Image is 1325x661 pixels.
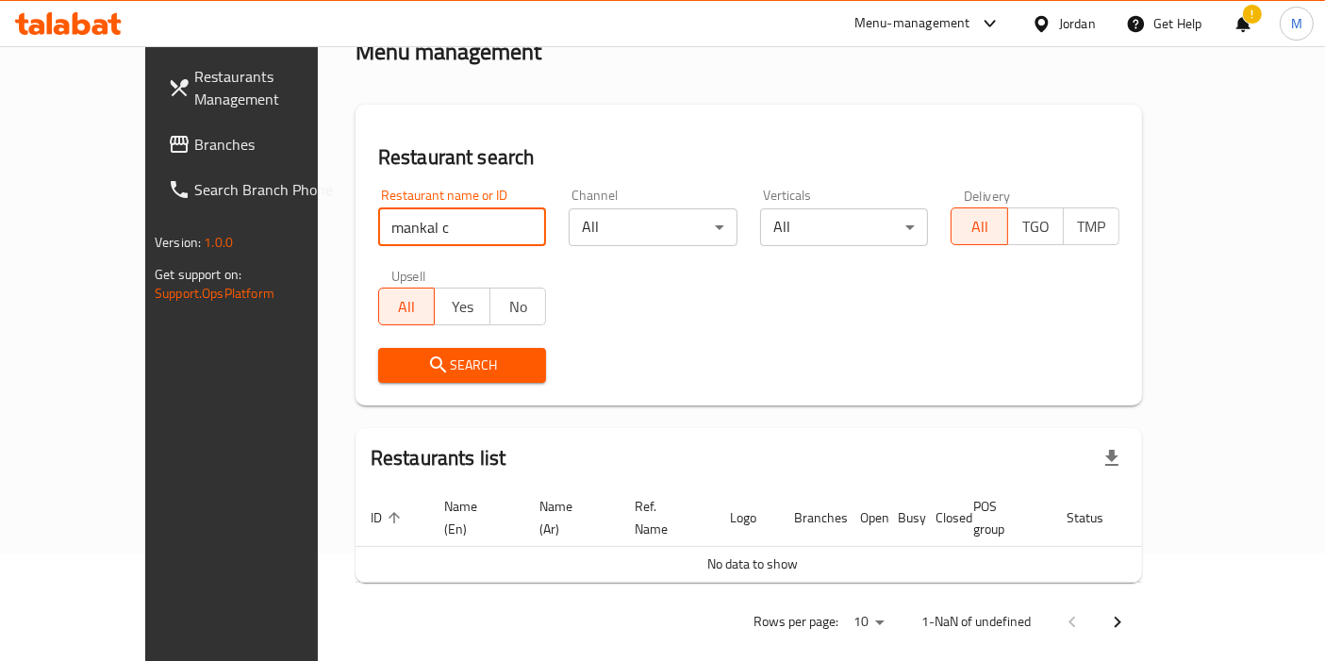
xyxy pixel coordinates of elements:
[754,610,838,634] p: Rows per page:
[1016,213,1056,240] span: TGO
[1007,207,1064,245] button: TGO
[356,37,541,67] h2: Menu management
[194,65,352,110] span: Restaurants Management
[1291,13,1302,34] span: M
[854,12,970,35] div: Menu-management
[964,189,1011,202] label: Delivery
[779,489,845,547] th: Branches
[1089,436,1135,481] div: Export file
[153,54,367,122] a: Restaurants Management
[489,288,546,325] button: No
[153,122,367,167] a: Branches
[155,262,241,287] span: Get support on:
[378,348,547,383] button: Search
[1063,207,1119,245] button: TMP
[391,269,426,282] label: Upsell
[442,293,483,321] span: Yes
[155,281,274,306] a: Support.OpsPlatform
[378,208,547,246] input: Search for restaurant name or ID..
[155,230,201,255] span: Version:
[707,552,798,576] span: No data to show
[194,133,352,156] span: Branches
[153,167,367,212] a: Search Branch Phone
[846,608,891,636] div: Rows per page:
[1071,213,1112,240] span: TMP
[387,293,427,321] span: All
[760,208,929,246] div: All
[845,489,883,547] th: Open
[444,495,502,540] span: Name (En)
[393,354,532,377] span: Search
[378,288,435,325] button: All
[951,207,1007,245] button: All
[371,506,406,529] span: ID
[434,288,490,325] button: Yes
[569,208,737,246] div: All
[635,495,692,540] span: Ref. Name
[973,495,1029,540] span: POS group
[959,213,1000,240] span: All
[356,489,1216,583] table: enhanced table
[194,178,352,201] span: Search Branch Phone
[1059,13,1096,34] div: Jordan
[715,489,779,547] th: Logo
[883,489,920,547] th: Busy
[1067,506,1128,529] span: Status
[1095,600,1140,645] button: Next page
[371,444,505,472] h2: Restaurants list
[921,610,1031,634] p: 1-NaN of undefined
[378,143,1119,172] h2: Restaurant search
[539,495,597,540] span: Name (Ar)
[204,230,233,255] span: 1.0.0
[498,293,538,321] span: No
[920,489,958,547] th: Closed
